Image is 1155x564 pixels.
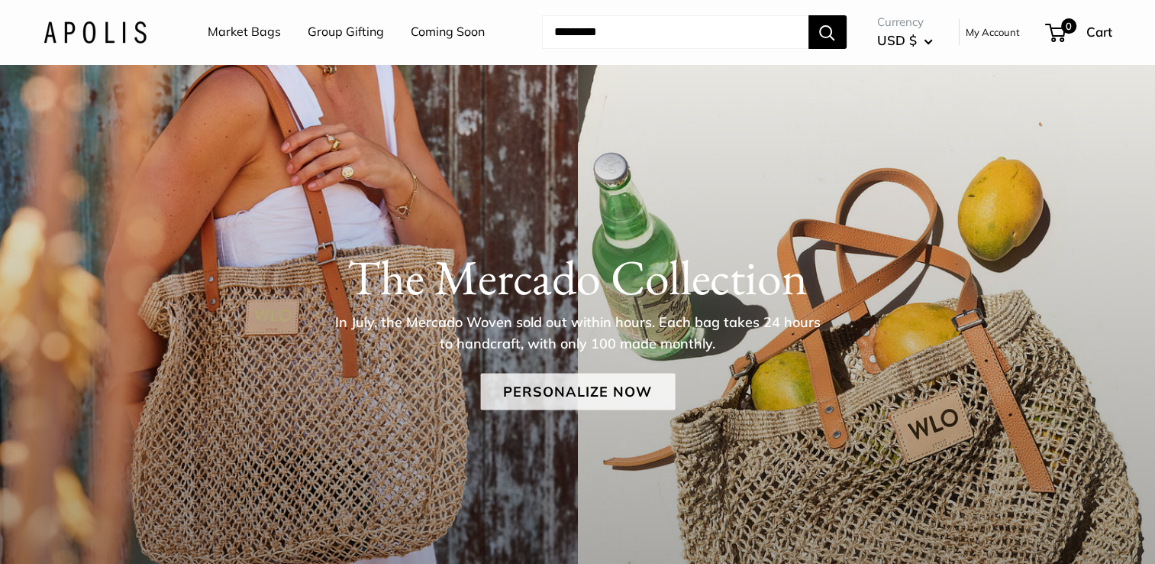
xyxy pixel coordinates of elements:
img: Apolis [44,21,147,43]
a: Personalize Now [480,374,675,410]
span: Cart [1086,24,1112,40]
button: Search [808,15,847,49]
span: Currency [877,11,933,33]
a: Group Gifting [308,21,384,44]
p: In July, the Mercado Woven sold out within hours. Each bag takes 24 hours to handcraft, with only... [330,312,826,355]
span: 0 [1060,18,1076,34]
a: Market Bags [208,21,281,44]
a: Coming Soon [411,21,485,44]
button: USD $ [877,28,933,53]
h1: The Mercado Collection [44,248,1112,306]
span: USD $ [877,32,917,48]
a: My Account [966,23,1020,41]
a: 0 Cart [1047,20,1112,44]
input: Search... [542,15,808,49]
